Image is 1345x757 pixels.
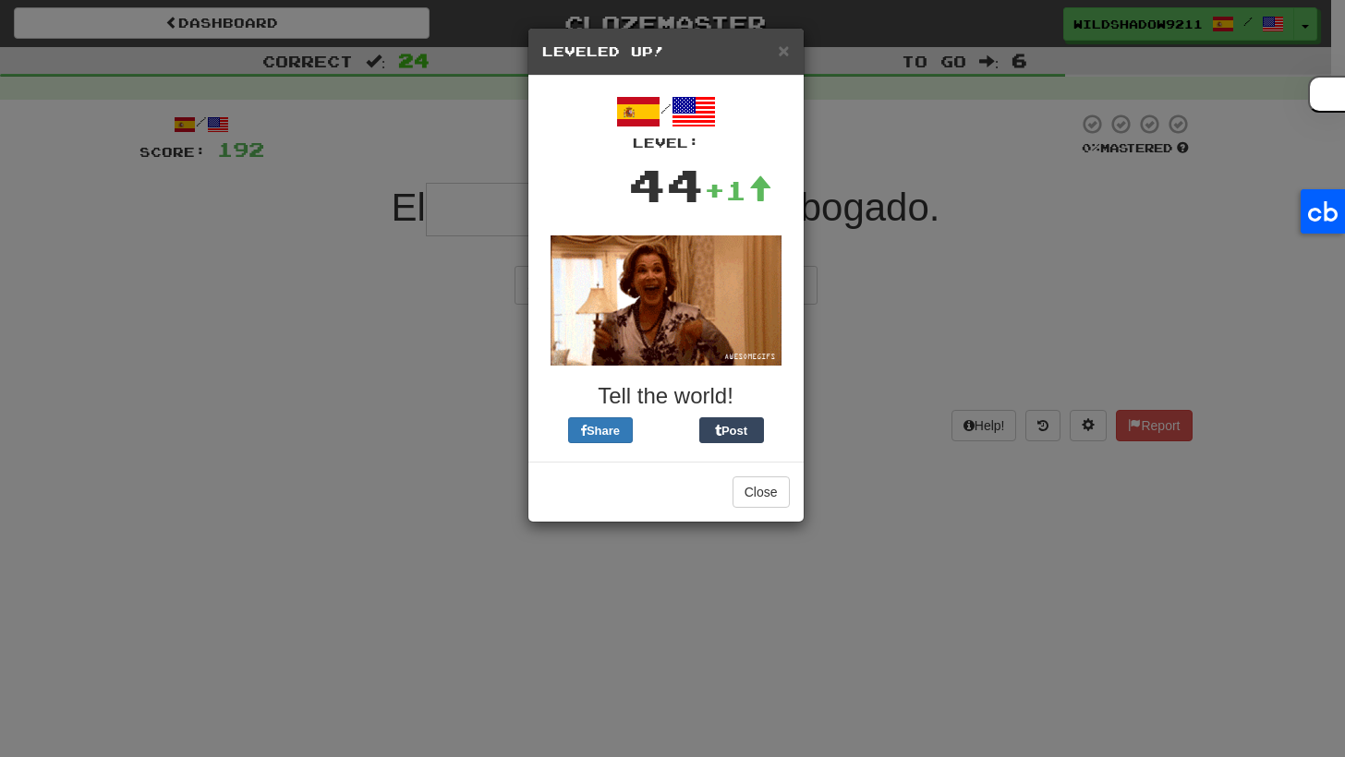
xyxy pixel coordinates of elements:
[542,42,790,61] h5: Leveled Up!
[733,476,790,508] button: Close
[551,235,782,366] img: lucille-bluth-8f3fd88a9e1d39ebd4dcae2a3c7398930b7aef404e756e0a294bf35c6fedb1b1.gif
[542,90,790,152] div: /
[633,417,699,443] iframe: X Post Button
[568,417,633,443] button: Share
[778,40,789,61] span: ×
[542,134,790,152] div: Level:
[778,41,789,60] button: Close
[704,172,772,209] div: +1
[699,417,764,443] button: Post
[628,152,704,217] div: 44
[542,384,790,408] h3: Tell the world!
